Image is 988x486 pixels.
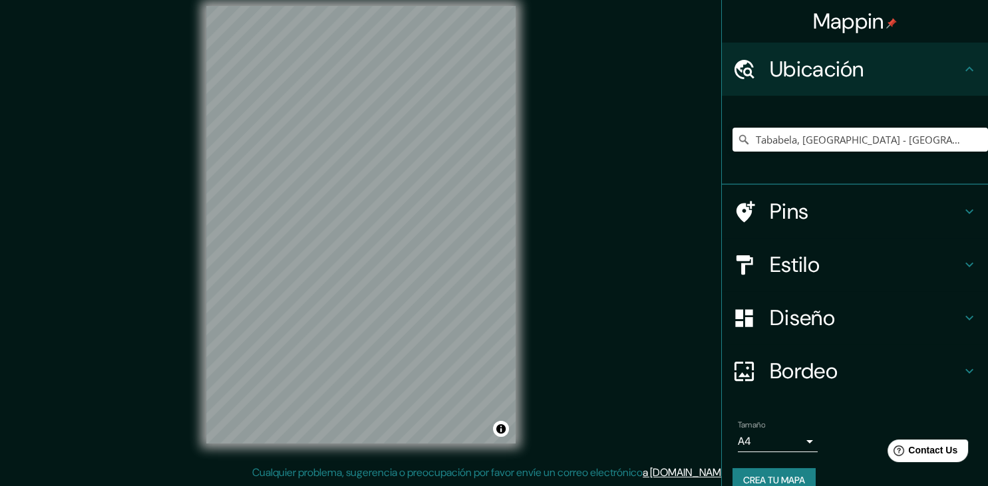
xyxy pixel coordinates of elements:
[252,465,731,481] p: Cualquier problema, sugerencia o preocupación por favor envíe un correo electrónico .
[770,251,961,278] h4: Estilo
[770,198,961,225] h4: Pins
[770,56,961,82] h4: Ubicación
[733,128,988,152] input: Elija su ciudad o área
[738,431,818,452] div: A4
[206,6,516,443] canvas: Mapa
[643,465,729,479] a: a [DOMAIN_NAME]
[722,344,988,398] div: Bordeo
[813,8,898,35] h4: Mappin
[722,238,988,291] div: Estilo
[870,434,973,471] iframe: Help widget launcher
[738,420,765,431] label: Tamaño
[722,43,988,96] div: Ubicación
[886,18,897,29] img: pin-icon.png
[493,421,509,437] button: Atribución de choques
[770,304,961,331] h4: Diseño
[722,185,988,238] div: Pins
[722,291,988,344] div: Diseño
[770,358,961,384] h4: Bordeo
